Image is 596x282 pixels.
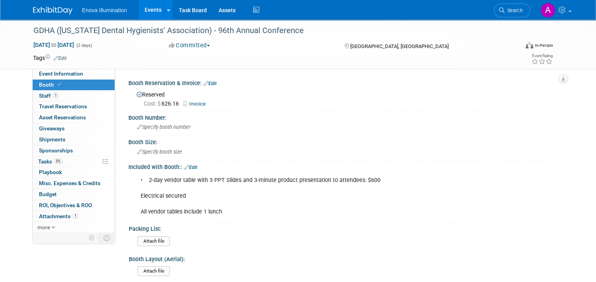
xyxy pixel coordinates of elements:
a: more [33,222,115,233]
div: Booth Reservation & Invoice: [128,77,563,87]
span: ROI, Objectives & ROO [39,202,92,208]
div: Event Rating [531,54,553,58]
span: Playbook [39,169,62,175]
div: Reserved [134,89,557,108]
a: ROI, Objectives & ROO [33,200,115,211]
div: In-Person [535,43,553,48]
a: Edit [184,165,197,170]
span: 1 [72,213,78,219]
a: Giveaways [33,123,115,134]
span: Specify booth number [137,124,190,130]
span: Shipments [39,136,65,143]
span: Cost: $ [144,100,162,107]
a: Shipments [33,134,115,145]
span: Asset Reservations [39,114,86,121]
a: Sponsorships [33,145,115,156]
i: Booth reservation complete [58,82,61,87]
a: Event Information [33,69,115,79]
span: Giveaways [39,125,65,132]
div: Booth Layout (Aerial): [129,253,559,263]
div: • 2-day vendor table with 3 PPT Slides and 3-minute product presentation to attendees: $600 Elect... [135,173,479,220]
span: Misc. Expenses & Credits [39,180,100,186]
span: (2 days) [76,43,92,48]
div: Booth Number: [128,112,563,122]
a: Misc. Expenses & Credits [33,178,115,189]
span: Booth [39,82,63,88]
img: ExhibitDay [33,7,72,15]
span: Attachments [39,213,78,219]
span: 0% [54,158,63,164]
span: Search [505,7,523,13]
a: Booth [33,80,115,90]
a: Tasks0% [33,156,115,167]
button: Committed [166,41,213,50]
a: Search [494,4,530,17]
span: Specify booth size [137,149,182,155]
a: Staff1 [33,91,115,101]
span: [DATE] [DATE] [33,41,74,48]
div: GDHA ([US_STATE] Dental Hygienists' Association) - 96th Annual Conference [31,24,509,38]
a: Edit [204,81,217,86]
span: Event Information [39,70,83,77]
a: Asset Reservations [33,112,115,123]
div: Included with Booth:: [128,161,563,171]
img: Format-Inperson.png [525,42,533,48]
span: Enova Illumination [82,7,127,13]
td: Toggle Event Tabs [99,233,115,243]
a: Budget [33,189,115,200]
span: Sponsorships [39,147,73,154]
span: Travel Reservations [39,103,87,109]
div: Packing List: [129,223,559,233]
td: Tags [33,54,67,62]
a: Invoice [183,101,210,107]
span: to [50,42,58,48]
span: Staff [39,93,59,99]
a: Playbook [33,167,115,178]
a: Attachments1 [33,211,115,222]
span: Budget [39,191,57,197]
span: more [37,224,50,230]
span: 626.16 [144,100,182,107]
span: 1 [53,93,59,98]
a: Travel Reservations [33,101,115,112]
a: Edit [54,56,67,61]
img: Andrea Miller [540,3,555,18]
div: Event Format [476,41,553,53]
td: Personalize Event Tab Strip [85,233,99,243]
div: Booth Size: [128,136,563,146]
span: [GEOGRAPHIC_DATA], [GEOGRAPHIC_DATA] [350,43,449,49]
span: Tasks [38,158,63,165]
